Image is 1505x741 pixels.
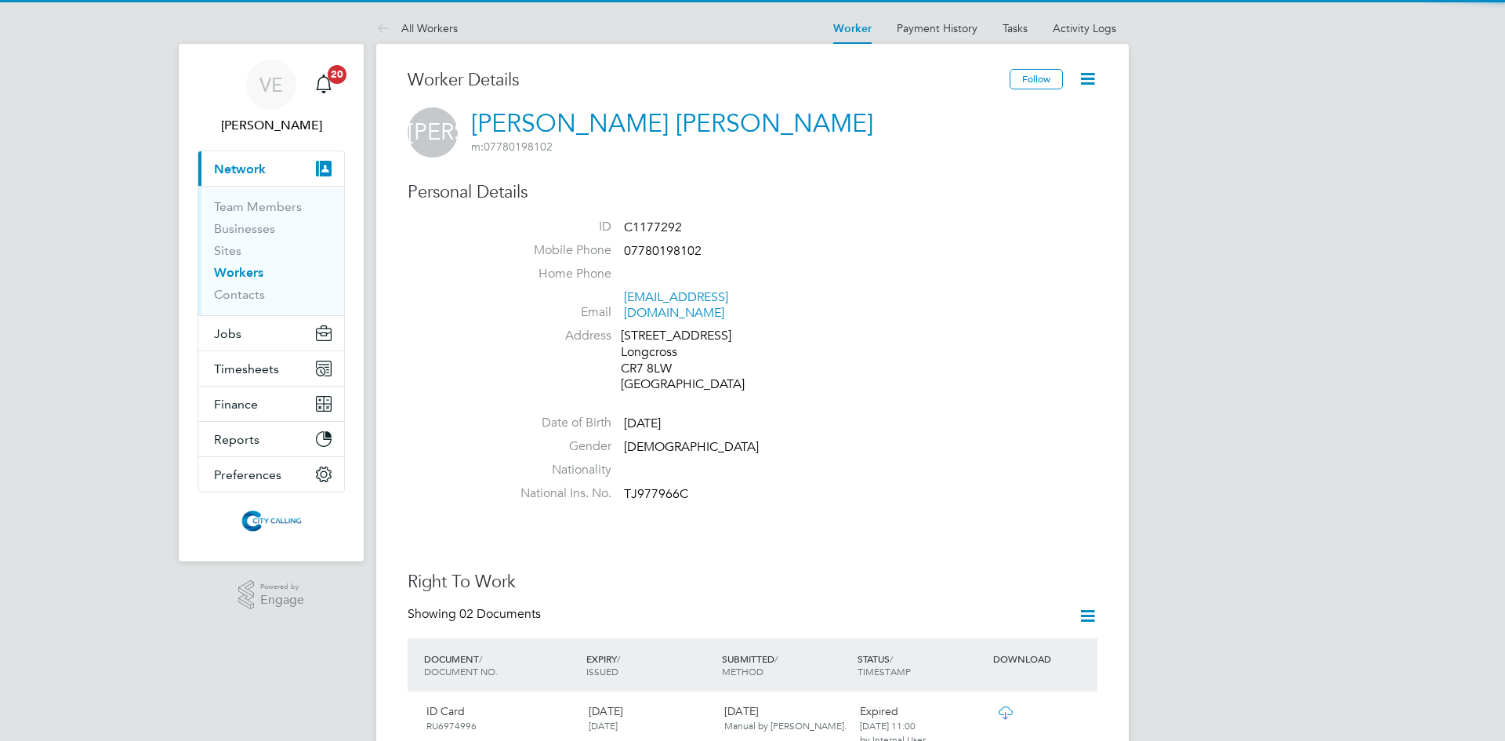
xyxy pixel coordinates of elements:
[198,422,344,456] button: Reports
[198,151,344,186] button: Network
[214,326,241,341] span: Jobs
[860,704,898,718] span: Expired
[471,140,553,154] span: 07780198102
[502,328,611,344] label: Address
[502,242,611,259] label: Mobile Phone
[624,220,682,235] span: C1177292
[471,108,873,139] a: [PERSON_NAME] [PERSON_NAME]
[833,22,872,35] a: Worker
[214,199,302,214] a: Team Members
[860,719,916,732] span: [DATE] 11:00
[214,265,263,280] a: Workers
[238,508,305,533] img: citycalling-logo-retina.png
[214,287,265,302] a: Contacts
[502,219,611,235] label: ID
[479,652,482,665] span: /
[426,719,477,732] span: RU6974996
[502,304,611,321] label: Email
[502,415,611,431] label: Date of Birth
[420,645,582,685] div: DOCUMENT
[424,665,498,677] span: DOCUMENT NO.
[198,316,344,351] button: Jobs
[198,60,345,135] a: VE[PERSON_NAME]
[718,645,854,685] div: SUBMITTED
[198,116,345,135] span: Valeria Erdos
[214,432,259,447] span: Reports
[214,397,258,412] span: Finance
[420,698,582,739] div: ID Card
[198,351,344,386] button: Timesheets
[624,416,661,431] span: [DATE]
[328,65,346,84] span: 20
[582,698,718,739] div: [DATE]
[502,462,611,478] label: Nationality
[198,186,344,315] div: Network
[624,289,728,321] a: [EMAIL_ADDRESS][DOMAIN_NAME]
[214,221,275,236] a: Businesses
[1003,21,1028,35] a: Tasks
[589,719,618,732] span: [DATE]
[260,580,304,594] span: Powered by
[214,243,241,258] a: Sites
[858,665,911,677] span: TIMESTAMP
[989,645,1097,673] div: DOWNLOAD
[586,665,618,677] span: ISSUED
[624,243,702,259] span: 07780198102
[214,361,279,376] span: Timesheets
[259,74,283,95] span: VE
[897,21,977,35] a: Payment History
[1053,21,1116,35] a: Activity Logs
[238,580,305,610] a: Powered byEngage
[376,21,458,35] a: All Workers
[890,652,893,665] span: /
[308,60,339,110] a: 20
[198,387,344,421] button: Finance
[774,652,778,665] span: /
[718,698,854,739] div: [DATE]
[260,594,304,607] span: Engage
[502,438,611,455] label: Gender
[617,652,620,665] span: /
[408,571,1097,594] h3: Right To Work
[214,162,266,176] span: Network
[214,467,281,482] span: Preferences
[198,508,345,533] a: Go to home page
[624,439,759,455] span: [DEMOGRAPHIC_DATA]
[502,266,611,282] label: Home Phone
[198,457,344,492] button: Preferences
[179,44,364,561] nav: Main navigation
[459,606,541,622] span: 02 Documents
[1010,69,1063,89] button: Follow
[722,665,763,677] span: METHOD
[582,645,718,685] div: EXPIRY
[408,107,458,158] span: [PERSON_NAME]
[621,328,770,393] div: [STREET_ADDRESS] Longcross CR7 8LW [GEOGRAPHIC_DATA]
[408,69,1010,92] h3: Worker Details
[624,486,688,502] span: TJ977966C
[408,181,1097,204] h3: Personal Details
[502,485,611,502] label: National Ins. No.
[854,645,989,685] div: STATUS
[724,719,847,732] span: Manual by [PERSON_NAME].
[408,606,544,623] div: Showing
[471,140,484,154] span: m:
